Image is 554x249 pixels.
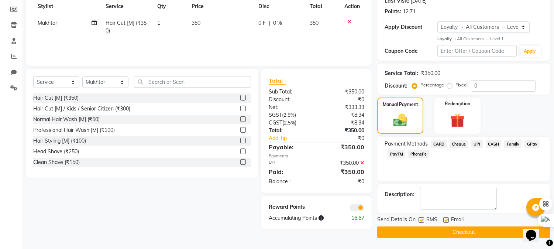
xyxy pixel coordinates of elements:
[192,20,200,26] span: 350
[263,127,317,134] div: Total:
[389,112,411,128] img: _cash.svg
[446,112,469,130] img: _gift.svg
[326,134,370,142] div: ₹0
[523,219,547,242] iframe: chat widget
[317,119,370,127] div: ₹8.34
[388,150,405,158] span: PayTM
[377,226,550,238] button: Checkout
[403,8,416,16] div: 12.71
[134,76,251,88] input: Search or Scan
[263,178,317,185] div: Balance :
[3,3,108,10] div: Outline
[377,216,416,225] span: Send Details On
[263,143,317,151] div: Payable:
[38,20,57,26] span: Mukhtar
[317,96,370,103] div: ₹0
[33,126,115,134] div: Professional Hair Wash [M] (₹100)
[385,191,414,198] div: Description:
[269,119,282,126] span: CGST
[33,105,130,113] div: Hair Cut [M] / Kids / Senior Citizen (₹300)
[420,82,444,88] label: Percentage
[263,214,343,222] div: Accumulating Points
[437,36,543,42] div: All Customers → Level 1
[524,140,540,148] span: GPay
[385,8,401,16] div: Points:
[421,69,440,77] div: ₹350.00
[269,19,270,27] span: |
[263,96,317,103] div: Discount:
[263,119,317,127] div: ( )
[33,137,86,145] div: Hair Styling [M] (₹100)
[431,140,447,148] span: CARD
[9,51,21,58] span: 16 px
[273,19,282,27] span: 0 %
[317,127,370,134] div: ₹350.00
[263,203,317,211] div: Reward Points
[3,23,108,31] h3: Style
[33,116,100,123] div: Normal Hair Wash [M] (₹50)
[33,94,79,102] div: Hair Cut [M] (₹350)
[504,140,522,148] span: Family
[317,167,370,176] div: ₹350.00
[3,45,25,51] label: Font Size
[33,148,79,156] div: Head Shave (₹250)
[437,45,516,57] input: Enter Offer / Coupon Code
[408,150,429,158] span: PhonePe
[269,153,364,159] div: Payments
[520,46,541,57] button: Apply
[486,140,502,148] span: CASH
[317,103,370,111] div: ₹333.33
[343,214,370,222] div: 16.67
[263,88,317,96] div: Sub Total:
[317,178,370,185] div: ₹0
[383,101,418,108] label: Manual Payment
[450,140,468,148] span: Cheque
[263,167,317,176] div: Paid:
[33,158,80,166] div: Clean Shave (₹150)
[258,19,266,27] span: 0 F
[385,82,407,90] div: Discount:
[263,103,317,111] div: Net:
[317,88,370,96] div: ₹350.00
[451,216,464,225] span: Email
[317,143,370,151] div: ₹350.00
[445,100,470,107] label: Redemption
[385,69,418,77] div: Service Total:
[426,216,437,225] span: SMS
[269,77,286,85] span: Total
[385,47,437,55] div: Coupon Code
[263,134,326,142] a: Add Tip
[263,159,317,167] div: UPI
[263,111,317,119] div: ( )
[11,10,40,16] a: Back to Top
[284,120,295,126] span: 2.5%
[269,112,282,118] span: SGST
[106,20,147,34] span: Hair Cut [M] (₹350)
[317,111,370,119] div: ₹8.34
[310,20,319,26] span: 350
[317,159,370,167] div: ₹350.00
[157,20,160,26] span: 1
[385,23,437,31] div: Apply Discount
[283,112,295,118] span: 2.5%
[385,140,428,148] span: Payment Methods
[437,36,457,41] strong: Loyalty →
[455,82,467,88] label: Fixed
[471,140,483,148] span: UPI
